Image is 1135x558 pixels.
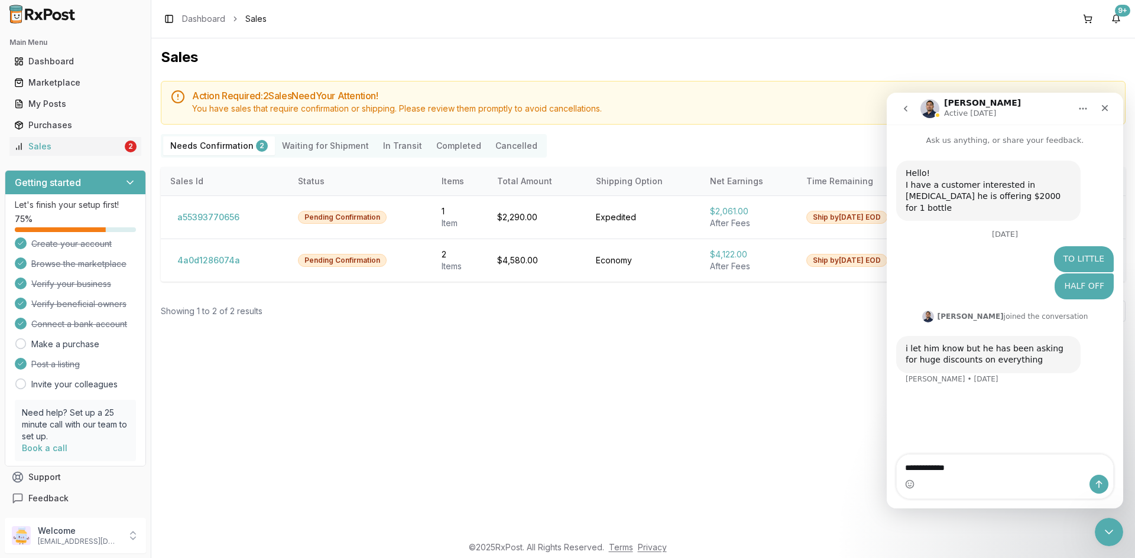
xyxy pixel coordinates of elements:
[192,91,1115,100] h5: Action Required: 2 Sale s Need Your Attention!
[38,525,120,537] p: Welcome
[5,94,146,113] button: My Posts
[14,77,137,89] div: Marketplace
[31,278,111,290] span: Verify your business
[275,136,376,155] button: Waiting for Shipment
[586,167,701,195] th: Shipping Option
[488,167,586,195] th: Total Amount
[15,175,81,190] h3: Getting started
[710,260,787,272] div: After Fees
[22,407,129,442] p: Need help? Set up a 25 minute call with our team to set up.
[5,466,146,488] button: Support
[9,51,141,72] a: Dashboard
[376,136,429,155] button: In Transit
[432,167,487,195] th: Items
[31,358,80,370] span: Post a listing
[5,5,80,24] img: RxPost Logo
[442,217,478,229] div: Item
[9,115,141,136] a: Purchases
[170,251,247,270] button: 4a0d1286074a
[163,136,275,155] button: Needs Confirmation
[638,542,667,552] a: Privacy
[256,140,268,152] div: 2
[806,254,887,267] div: Ship by [DATE] EOD
[38,537,120,546] p: [EMAIL_ADDRESS][DOMAIN_NAME]
[170,208,247,227] button: a55393770656
[15,213,33,225] span: 75 %
[9,72,141,93] a: Marketplace
[31,298,127,310] span: Verify beneficial owners
[596,211,692,223] div: Expedited
[31,238,112,250] span: Create your account
[442,260,478,272] div: Item s
[14,119,137,131] div: Purchases
[9,93,141,115] a: My Posts
[1095,518,1123,546] iframe: Intercom live chat
[161,48,1126,67] h1: Sales
[797,167,930,195] th: Time Remaining
[1115,5,1130,17] div: 9+
[15,199,136,211] p: Let's finish your setup first!
[31,338,99,350] a: Make a purchase
[710,249,787,260] div: $4,122.00
[182,13,267,25] nav: breadcrumb
[192,103,1115,115] div: You have sales that require confirmation or shipping. Please review them promptly to avoid cancel...
[9,38,141,47] h2: Main Menu
[429,136,488,155] button: Completed
[887,93,1123,508] iframe: Intercom live chat
[298,211,387,224] div: Pending Confirmation
[5,488,146,509] button: Feedback
[710,205,787,217] div: $2,061.00
[701,167,797,195] th: Net Earnings
[288,167,432,195] th: Status
[22,443,67,453] a: Book a call
[28,492,69,504] span: Feedback
[5,116,146,135] button: Purchases
[5,73,146,92] button: Marketplace
[609,542,633,552] a: Terms
[488,136,544,155] button: Cancelled
[161,167,288,195] th: Sales Id
[161,305,262,317] div: Showing 1 to 2 of 2 results
[806,211,887,224] div: Ship by [DATE] EOD
[14,141,122,152] div: Sales
[596,254,692,266] div: Economy
[12,526,31,545] img: User avatar
[497,254,577,266] div: $4,580.00
[182,13,225,25] a: Dashboard
[9,136,141,157] a: Sales2
[14,56,137,67] div: Dashboard
[125,141,137,152] div: 2
[710,217,787,229] div: After Fees
[1107,9,1126,28] button: 9+
[298,254,387,267] div: Pending Confirmation
[442,249,478,260] div: 2
[31,378,118,390] a: Invite your colleagues
[497,211,577,223] div: $2,290.00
